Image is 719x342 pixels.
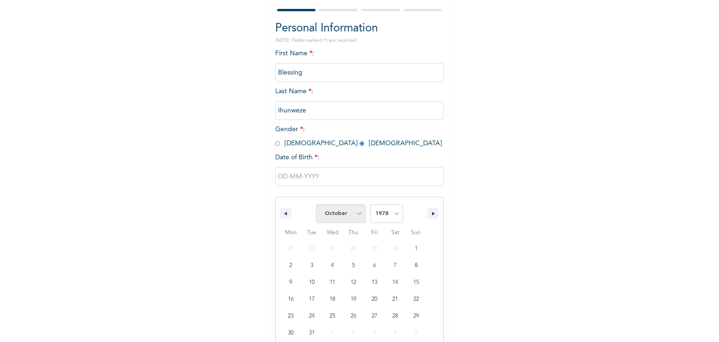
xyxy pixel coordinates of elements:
[405,291,426,308] button: 22
[280,291,301,308] button: 16
[275,63,444,82] input: Enter your first name
[372,274,377,291] span: 13
[364,257,385,274] button: 6
[364,291,385,308] button: 20
[413,308,419,325] span: 29
[288,325,293,342] span: 30
[280,225,301,240] span: Mon
[364,225,385,240] span: Fri
[385,308,406,325] button: 28
[301,274,323,291] button: 10
[280,274,301,291] button: 9
[394,257,396,274] span: 7
[413,291,419,308] span: 22
[330,308,335,325] span: 25
[309,291,315,308] span: 17
[372,291,377,308] span: 20
[309,325,315,342] span: 31
[288,291,293,308] span: 16
[405,257,426,274] button: 8
[280,325,301,342] button: 30
[275,101,444,120] input: Enter your last name
[322,308,343,325] button: 25
[392,308,398,325] span: 28
[372,308,377,325] span: 27
[280,257,301,274] button: 2
[351,291,356,308] span: 19
[275,20,444,37] h2: Personal Information
[322,274,343,291] button: 11
[322,257,343,274] button: 4
[322,291,343,308] button: 18
[275,153,319,163] span: Date of Birth :
[385,225,406,240] span: Sat
[280,308,301,325] button: 23
[289,257,292,274] span: 2
[301,257,323,274] button: 3
[343,257,364,274] button: 5
[331,257,334,274] span: 4
[392,291,398,308] span: 21
[289,274,292,291] span: 9
[301,325,323,342] button: 31
[330,291,335,308] span: 18
[322,225,343,240] span: Wed
[275,126,442,147] span: Gender : [DEMOGRAPHIC_DATA] [DEMOGRAPHIC_DATA]
[275,167,444,186] input: DD-MM-YYYY
[343,274,364,291] button: 12
[301,291,323,308] button: 17
[275,37,444,44] p: NOTE: Fields marked (*) are required
[275,88,444,114] span: Last Name :
[385,257,406,274] button: 7
[309,274,315,291] span: 10
[301,308,323,325] button: 24
[351,274,356,291] span: 12
[385,291,406,308] button: 21
[301,225,323,240] span: Tue
[352,257,355,274] span: 5
[288,308,293,325] span: 23
[343,308,364,325] button: 26
[275,50,444,76] span: First Name :
[364,274,385,291] button: 13
[330,274,335,291] span: 11
[351,308,356,325] span: 26
[413,274,419,291] span: 15
[392,274,398,291] span: 14
[405,274,426,291] button: 15
[405,240,426,257] button: 1
[343,225,364,240] span: Thu
[405,225,426,240] span: Sun
[343,291,364,308] button: 19
[415,257,418,274] span: 8
[415,240,418,257] span: 1
[385,274,406,291] button: 14
[373,257,376,274] span: 6
[309,308,315,325] span: 24
[364,308,385,325] button: 27
[405,308,426,325] button: 29
[310,257,313,274] span: 3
